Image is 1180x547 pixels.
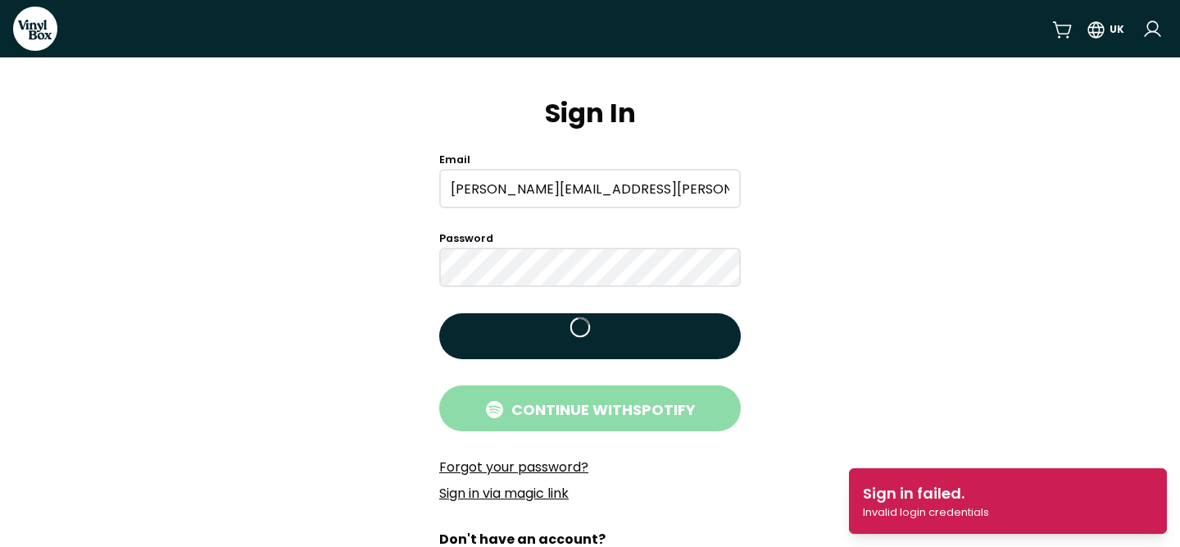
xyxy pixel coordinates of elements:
[1086,14,1124,43] button: UK
[439,458,588,476] a: Forgot your password?
[439,153,470,166] label: Email
[1110,22,1124,37] div: UK
[439,97,741,130] h4: Sign In
[863,504,989,520] div: Invalid login credentials
[863,482,989,504] div: Sign in failed.
[439,484,569,503] a: Sign in via magic link
[439,169,741,208] input: name@example.com
[439,231,493,245] label: Password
